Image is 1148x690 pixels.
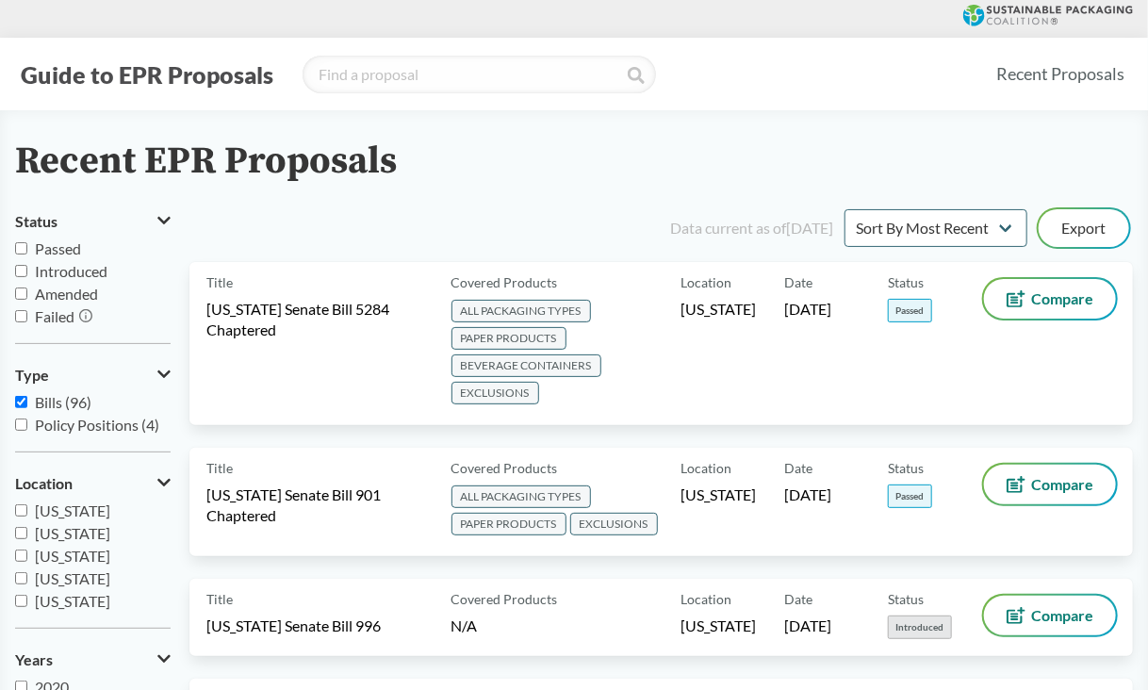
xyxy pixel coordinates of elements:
[1039,209,1129,247] button: Export
[15,242,27,255] input: Passed
[451,589,558,609] span: Covered Products
[15,205,171,238] button: Status
[35,285,98,303] span: Amended
[451,272,558,292] span: Covered Products
[784,485,831,505] span: [DATE]
[303,56,656,93] input: Find a proposal
[35,239,81,257] span: Passed
[15,419,27,431] input: Policy Positions (4)
[984,279,1116,319] button: Compare
[784,458,812,478] span: Date
[15,287,27,300] input: Amended
[681,589,731,609] span: Location
[451,327,566,350] span: PAPER PRODUCTS
[784,589,812,609] span: Date
[15,504,27,517] input: [US_STATE]
[206,616,381,636] span: [US_STATE] Senate Bill 996
[15,572,27,584] input: [US_STATE]
[451,513,566,535] span: PAPER PRODUCTS
[15,527,27,539] input: [US_STATE]
[15,265,27,277] input: Introduced
[784,272,812,292] span: Date
[681,458,731,478] span: Location
[988,53,1133,95] a: Recent Proposals
[681,299,756,320] span: [US_STATE]
[35,547,110,565] span: [US_STATE]
[35,569,110,587] span: [US_STATE]
[888,485,932,508] span: Passed
[888,272,924,292] span: Status
[15,140,397,183] h2: Recent EPR Proposals
[206,272,233,292] span: Title
[15,475,73,492] span: Location
[670,217,833,239] div: Data current as of [DATE]
[35,592,110,610] span: [US_STATE]
[681,616,756,636] span: [US_STATE]
[451,485,591,508] span: ALL PACKAGING TYPES
[451,354,601,377] span: BEVERAGE CONTAINERS
[451,616,478,634] span: N/A
[888,616,952,639] span: Introduced
[206,485,429,526] span: [US_STATE] Senate Bill 901 Chaptered
[15,213,57,230] span: Status
[1031,291,1093,306] span: Compare
[35,416,159,434] span: Policy Positions (4)
[451,300,591,322] span: ALL PACKAGING TYPES
[15,59,279,90] button: Guide to EPR Proposals
[784,616,831,636] span: [DATE]
[206,589,233,609] span: Title
[681,272,731,292] span: Location
[206,458,233,478] span: Title
[35,393,91,411] span: Bills (96)
[15,550,27,562] input: [US_STATE]
[206,299,429,340] span: [US_STATE] Senate Bill 5284 Chaptered
[1031,477,1093,492] span: Compare
[451,382,539,404] span: EXCLUSIONS
[15,396,27,408] input: Bills (96)
[984,465,1116,504] button: Compare
[1031,608,1093,623] span: Compare
[35,307,74,325] span: Failed
[888,299,932,322] span: Passed
[35,501,110,519] span: [US_STATE]
[15,595,27,607] input: [US_STATE]
[570,513,658,535] span: EXCLUSIONS
[784,299,831,320] span: [DATE]
[15,644,171,676] button: Years
[681,485,756,505] span: [US_STATE]
[15,468,171,500] button: Location
[15,359,171,391] button: Type
[15,651,53,668] span: Years
[35,262,107,280] span: Introduced
[15,367,49,384] span: Type
[888,589,924,609] span: Status
[451,458,558,478] span: Covered Products
[888,458,924,478] span: Status
[984,596,1116,635] button: Compare
[15,310,27,322] input: Failed
[35,524,110,542] span: [US_STATE]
